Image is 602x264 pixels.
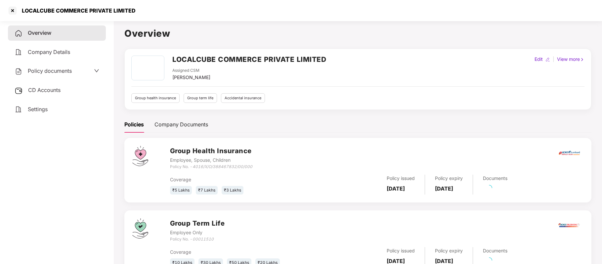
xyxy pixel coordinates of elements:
img: svg+xml;base64,PHN2ZyB4bWxucz0iaHR0cDovL3d3dy53My5vcmcvMjAwMC9zdmciIHdpZHRoPSIyNCIgaGVpZ2h0PSIyNC... [15,29,22,37]
div: Assigned CSM [172,67,210,74]
div: Policy No. - [170,164,252,170]
span: loading [486,257,492,263]
div: Documents [483,247,507,254]
span: down [94,68,99,73]
h3: Group Term Life [170,218,225,229]
span: Overview [28,29,51,36]
span: Company Details [28,49,70,55]
img: svg+xml;base64,PHN2ZyB3aWR0aD0iMjUiIGhlaWdodD0iMjQiIHZpZXdCb3g9IjAgMCAyNSAyNCIgZmlsbD0ibm9uZSIgeG... [15,87,23,95]
div: View more [556,56,586,63]
div: Policy expiry [435,247,463,254]
div: LOCALCUBE COMMERCE PRIVATE LIMITED [18,7,136,14]
div: Documents [483,175,507,182]
div: Coverage [170,176,308,183]
h3: Group Health Insurance [170,146,252,156]
b: [DATE] [435,185,453,192]
div: Edit [533,56,544,63]
b: [DATE] [387,185,405,192]
div: Group health insurance [131,93,180,103]
div: | [551,56,556,63]
div: ₹5 Lakhs [170,186,192,195]
h2: LOCALCUBE COMMERCE PRIVATE LIMITED [172,54,326,65]
i: 4016/X/O/388467832/00/000 [193,164,252,169]
img: svg+xml;base64,PHN2ZyB4bWxucz0iaHR0cDovL3d3dy53My5vcmcvMjAwMC9zdmciIHdpZHRoPSI0Ny43MTQiIGhlaWdodD... [132,146,148,166]
img: svg+xml;base64,PHN2ZyB4bWxucz0iaHR0cDovL3d3dy53My5vcmcvMjAwMC9zdmciIHdpZHRoPSIyNCIgaGVpZ2h0PSIyNC... [15,106,22,113]
i: 00011510 [193,237,214,242]
img: svg+xml;base64,PHN2ZyB4bWxucz0iaHR0cDovL3d3dy53My5vcmcvMjAwMC9zdmciIHdpZHRoPSIyNCIgaGVpZ2h0PSIyNC... [15,67,22,75]
div: Policies [124,120,144,129]
img: editIcon [545,57,550,62]
div: [PERSON_NAME] [172,74,210,81]
div: Coverage [170,248,308,256]
div: Employee Only [170,229,225,236]
div: Policy expiry [435,175,463,182]
img: iciciprud.png [558,214,581,237]
span: Policy documents [28,67,72,74]
img: rightIcon [580,57,584,62]
div: Company Documents [154,120,208,129]
div: Policy No. - [170,236,225,242]
span: CD Accounts [28,87,61,93]
div: Group term life [184,93,217,103]
img: svg+xml;base64,PHN2ZyB4bWxucz0iaHR0cDovL3d3dy53My5vcmcvMjAwMC9zdmciIHdpZHRoPSI0Ny43MTQiIGhlaWdodD... [132,218,148,239]
img: icici.png [557,149,581,157]
div: Employee, Spouse, Children [170,156,252,164]
div: Policy issued [387,247,415,254]
h1: Overview [124,26,591,41]
div: Accidental insurance [221,93,265,103]
div: ₹3 Lakhs [222,186,243,195]
img: svg+xml;base64,PHN2ZyB4bWxucz0iaHR0cDovL3d3dy53My5vcmcvMjAwMC9zdmciIHdpZHRoPSIyNCIgaGVpZ2h0PSIyNC... [15,48,22,56]
span: Settings [28,106,48,112]
div: ₹7 Lakhs [196,186,218,195]
div: Policy issued [387,175,415,182]
span: loading [486,185,492,191]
